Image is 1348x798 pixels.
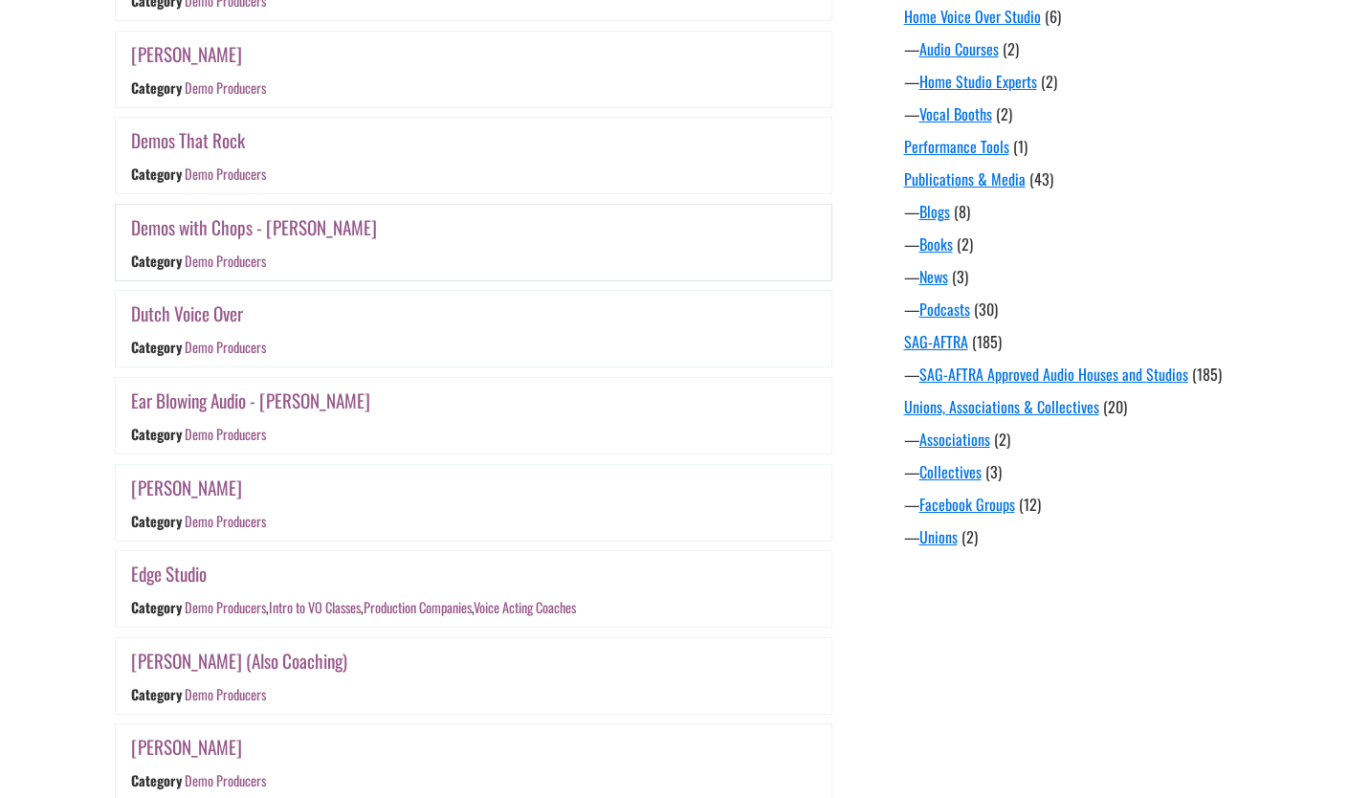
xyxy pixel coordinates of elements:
span: (185) [1192,363,1222,386]
a: Demo Producers [184,424,265,444]
div: Category [131,684,182,704]
span: (2) [1003,37,1019,60]
a: Ear Blowing Audio - [PERSON_NAME] [131,387,370,414]
div: — [904,37,1249,60]
a: Demo Producers [184,164,265,184]
a: Demo Producers [184,684,265,704]
a: Production Companies [363,597,471,617]
a: Home Voice Over Studio [904,5,1041,28]
a: Unions [919,525,958,548]
div: Category [131,771,182,791]
a: Voice Acting Coaches [473,597,575,617]
div: Category [131,424,182,444]
a: [PERSON_NAME] [131,733,242,761]
span: (3) [952,265,968,288]
div: Category [131,511,182,531]
a: [PERSON_NAME] [131,40,242,68]
span: (2) [957,233,973,255]
a: Unions, Associations & Collectives [904,395,1099,418]
div: Category [131,78,182,98]
a: Publications & Media [904,167,1026,190]
a: News [919,265,948,288]
a: Books [919,233,953,255]
div: — [904,363,1249,386]
a: Demo Producers [184,597,265,617]
a: SAG-AFTRA [904,330,968,353]
a: Blogs [919,200,950,223]
a: Collectives [919,460,982,483]
div: , , , [184,597,575,617]
a: Demo Producers [184,251,265,271]
div: — [904,102,1249,125]
a: Demo Producers [184,771,265,791]
a: [PERSON_NAME] (Also Coaching) [131,647,347,675]
span: (30) [974,298,998,321]
span: (12) [1019,493,1041,516]
div: Category [131,338,182,358]
a: Demo Producers [184,78,265,98]
a: SAG-AFTRA Approved Audio Houses and Studios [919,363,1188,386]
div: — [904,525,1249,548]
div: — [904,233,1249,255]
a: Audio Courses [919,37,999,60]
a: Demos That Rock [131,126,245,154]
a: Demos with Chops - [PERSON_NAME] [131,213,377,241]
a: [PERSON_NAME] [131,474,242,501]
div: — [904,493,1249,516]
span: (2) [1041,70,1057,93]
span: (2) [994,428,1010,451]
div: Category [131,251,182,271]
span: (2) [961,525,978,548]
div: Category [131,597,182,617]
div: Category [131,164,182,184]
a: Home Studio Experts [919,70,1037,93]
span: (185) [972,330,1002,353]
div: — [904,428,1249,451]
span: (8) [954,200,970,223]
span: (6) [1045,5,1061,28]
a: Facebook Groups [919,493,1015,516]
div: — [904,298,1249,321]
a: Edge Studio [131,560,207,587]
span: (1) [1013,135,1028,158]
a: Dutch Voice Over [131,299,243,327]
div: — [904,265,1249,288]
span: (2) [996,102,1012,125]
a: Intro to VO Classes [268,597,360,617]
a: Performance Tools [904,135,1009,158]
a: Demo Producers [184,511,265,531]
a: Associations [919,428,990,451]
a: Demo Producers [184,338,265,358]
div: — [904,70,1249,93]
a: Podcasts [919,298,970,321]
div: — [904,200,1249,223]
span: (43) [1029,167,1053,190]
span: (3) [985,460,1002,483]
div: — [904,460,1249,483]
a: Vocal Booths [919,102,992,125]
span: (20) [1103,395,1127,418]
